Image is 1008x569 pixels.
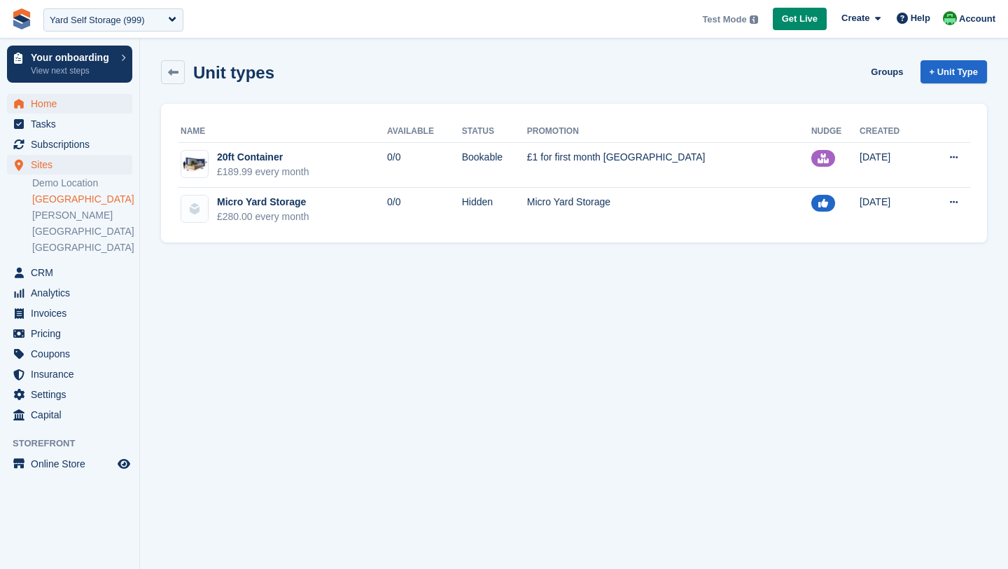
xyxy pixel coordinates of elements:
th: Available [387,121,462,143]
span: Storefront [13,437,139,451]
th: Created [860,121,923,143]
div: £280.00 every month [217,210,309,224]
td: £1 for first month [GEOGRAPHIC_DATA] [527,143,811,188]
td: [DATE] [860,143,923,188]
td: Bookable [462,143,527,188]
img: Screenshot%202025-08-12%20at%2013.34.46.png [181,154,208,174]
p: Your onboarding [31,53,114,62]
a: [PERSON_NAME] [32,209,132,222]
td: Hidden [462,188,527,232]
span: Sites [31,155,115,174]
td: 0/0 [387,188,462,232]
a: menu [7,94,132,114]
span: Help [911,11,930,25]
a: [GEOGRAPHIC_DATA] [32,241,132,254]
img: stora-icon-8386f47178a22dfd0bd8f6a31ec36ba5ce8667c1dd55bd0f319d3a0aa187defe.svg [11,8,32,29]
span: Home [31,94,115,114]
span: Online Store [31,454,115,474]
img: blank-unit-type-icon-ffbac7b88ba66c5e286b0e438baccc4b9c83835d4c34f86887a83fc20ec27e7b.svg [181,196,208,222]
span: Create [841,11,869,25]
th: Promotion [527,121,811,143]
a: menu [7,155,132,174]
span: Account [959,12,995,26]
th: Status [462,121,527,143]
a: menu [7,263,132,282]
a: + Unit Type [920,60,987,83]
span: Tasks [31,114,115,134]
p: View next steps [31,64,114,77]
a: menu [7,114,132,134]
a: [GEOGRAPHIC_DATA] [32,225,132,238]
img: icon-info-grey-7440780725fd019a000dd9b08b2336e03edf1995a4989e88bcd33f0948082b44.svg [750,15,758,24]
a: Your onboarding View next steps [7,46,132,83]
span: Insurance [31,364,115,384]
a: menu [7,454,132,474]
a: [GEOGRAPHIC_DATA] [32,193,132,206]
span: Coupons [31,344,115,364]
a: menu [7,324,132,343]
div: Micro Yard Storage [217,195,309,210]
span: CRM [31,263,115,282]
a: Groups [865,60,909,83]
div: Yard Self Storage (999) [50,13,145,27]
a: Demo Location [32,177,132,190]
td: Micro Yard Storage [527,188,811,232]
span: Subscriptions [31,135,115,154]
span: Get Live [782,12,818,26]
span: Pricing [31,324,115,343]
a: menu [7,283,132,303]
h2: Unit types [193,63,274,82]
td: 0/0 [387,143,462,188]
th: Name [178,121,387,143]
a: menu [7,364,132,384]
a: menu [7,135,132,154]
span: Analytics [31,283,115,303]
span: Settings [31,385,115,404]
a: menu [7,405,132,425]
div: £189.99 every month [217,165,309,179]
span: Capital [31,405,115,425]
a: Preview store [115,455,132,472]
img: Laura Carlisle [943,11,957,25]
div: 20ft Container [217,150,309,165]
a: menu [7,303,132,323]
a: Get Live [773,8,827,31]
span: Test Mode [702,13,746,27]
th: Nudge [811,121,860,143]
span: Invoices [31,303,115,323]
a: menu [7,344,132,364]
td: [DATE] [860,188,923,232]
a: menu [7,385,132,404]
